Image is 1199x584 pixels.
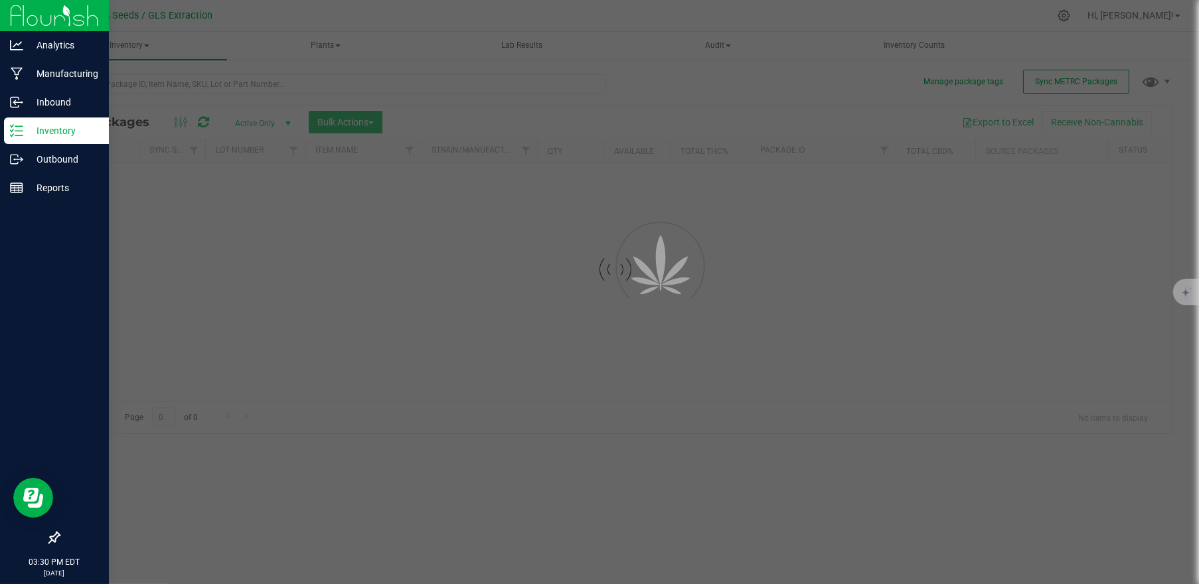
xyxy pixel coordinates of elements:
[13,478,53,518] iframe: Resource center
[10,67,23,80] inline-svg: Manufacturing
[23,94,103,110] p: Inbound
[23,66,103,82] p: Manufacturing
[10,124,23,137] inline-svg: Inventory
[23,37,103,53] p: Analytics
[23,123,103,139] p: Inventory
[10,96,23,109] inline-svg: Inbound
[23,180,103,196] p: Reports
[10,181,23,194] inline-svg: Reports
[23,151,103,167] p: Outbound
[6,568,103,578] p: [DATE]
[10,38,23,52] inline-svg: Analytics
[10,153,23,166] inline-svg: Outbound
[6,556,103,568] p: 03:30 PM EDT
